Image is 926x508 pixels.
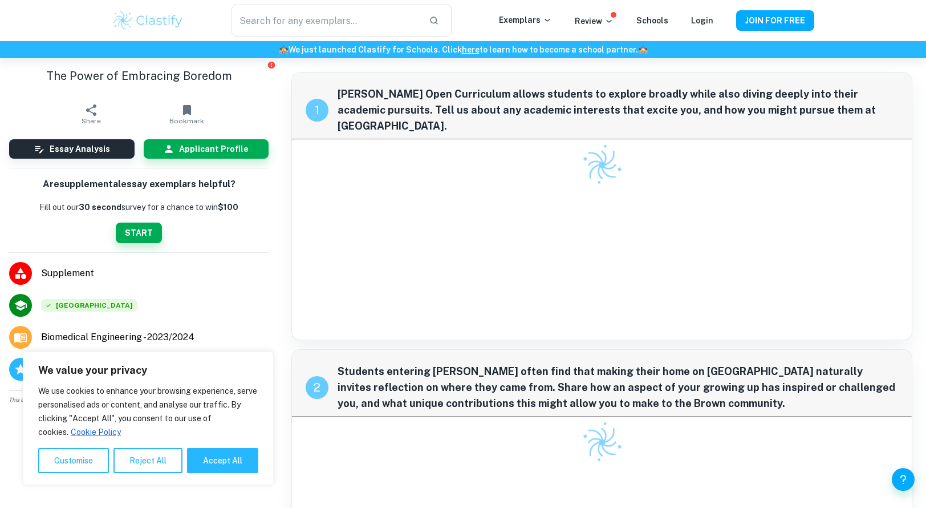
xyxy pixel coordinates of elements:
[38,384,258,439] p: We use cookies to enhance your browsing experience, serve personalised ads or content, and analys...
[338,86,898,134] span: [PERSON_NAME] Open Curriculum allows students to explore broadly while also diving deeply into th...
[187,448,258,473] button: Accept All
[41,299,137,312] span: [GEOGRAPHIC_DATA]
[169,117,204,125] span: Bookmark
[41,267,269,280] span: Supplement
[2,43,924,56] h6: We just launched Clastify for Schools. Click to learn how to become a school partner.
[736,10,814,31] button: JOIN FOR FREE
[41,330,194,344] span: Biomedical Engineering - 2023/2024
[232,5,420,37] input: Search for any exemplars...
[279,45,289,54] span: 🏫
[338,364,898,412] span: Students entering [PERSON_NAME] often find that making their home on [GEOGRAPHIC_DATA] naturally ...
[267,61,275,69] button: Report issue
[179,143,249,155] h6: Applicant Profile
[9,139,135,159] button: Essay Analysis
[636,16,668,25] a: Schools
[43,178,235,192] h6: Are supplemental essay exemplars helpful?
[892,468,915,491] button: Help and Feedback
[5,396,273,413] span: This is an example of past student work. Do not copy or submit as your own. Use to understand the...
[574,415,629,470] img: Clastify logo
[574,138,629,193] img: Clastify logo
[39,201,238,213] p: Fill out our survey for a chance to win
[218,203,238,212] strong: $100
[112,9,184,32] img: Clastify logo
[139,98,235,130] button: Bookmark
[116,223,162,243] button: START
[82,117,101,125] span: Share
[691,16,713,25] a: Login
[306,376,328,399] div: recipe
[43,98,139,130] button: Share
[144,139,269,159] button: Applicant Profile
[113,448,182,473] button: Reject All
[462,45,480,54] a: here
[41,299,137,312] div: Accepted: Brown University
[9,67,269,84] h1: The Power of Embracing Boredom
[70,427,121,437] a: Cookie Policy
[41,330,204,344] a: Major and Application Year
[499,14,552,26] p: Exemplars
[23,352,274,485] div: We value your privacy
[306,99,328,122] div: recipe
[638,45,648,54] span: 🏫
[79,203,121,212] b: 30 second
[50,143,110,155] h6: Essay Analysis
[38,364,258,377] p: We value your privacy
[575,15,614,27] p: Review
[38,448,109,473] button: Customise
